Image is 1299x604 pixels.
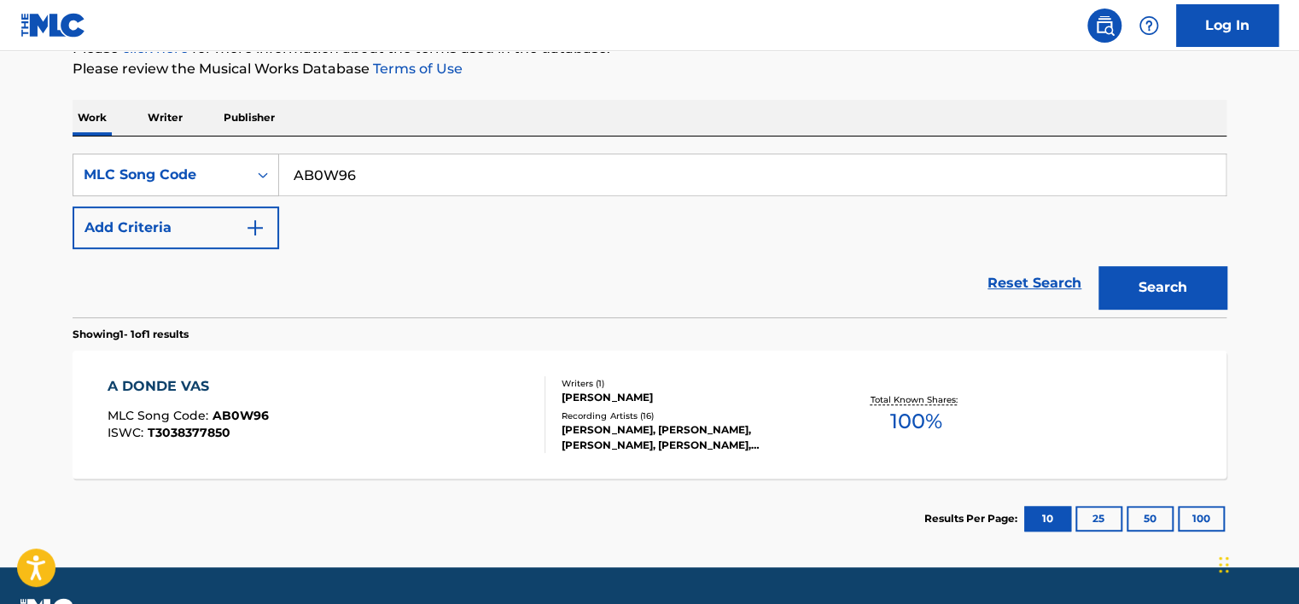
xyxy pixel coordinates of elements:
a: Terms of Use [370,61,463,77]
div: চ্যাট উইজেট [1214,522,1299,604]
span: ISWC : [108,425,148,440]
div: A DONDE VAS [108,376,269,397]
div: Recording Artists ( 16 ) [562,409,819,422]
p: Please review the Musical Works Database [73,59,1226,79]
span: T3038377850 [148,425,230,440]
iframe: Chat Widget [1214,522,1299,604]
p: Showing 1 - 1 of 1 results [73,327,189,342]
span: MLC Song Code : [108,408,213,423]
div: MLC Song Code [84,165,237,185]
p: Writer [143,100,188,136]
span: 100 % [889,406,941,437]
img: search [1094,15,1115,36]
a: Public Search [1087,9,1121,43]
div: Help [1132,9,1166,43]
div: Writers ( 1 ) [562,377,819,390]
button: 10 [1024,506,1071,531]
span: AB0W96 [213,408,269,423]
div: [PERSON_NAME] [562,390,819,405]
a: Log In [1176,4,1279,47]
div: টেনে আনুন [1219,539,1229,590]
img: MLC Logo [20,13,86,38]
form: Search Form [73,154,1226,317]
button: 25 [1075,506,1122,531]
button: Search [1098,266,1226,309]
p: Work [73,100,112,136]
button: 100 [1178,506,1225,531]
p: Publisher [218,100,280,136]
div: [PERSON_NAME], [PERSON_NAME], [PERSON_NAME], [PERSON_NAME], [PERSON_NAME] [562,422,819,453]
button: 50 [1127,506,1174,531]
button: Add Criteria [73,206,279,249]
a: A DONDE VASMLC Song Code:AB0W96ISWC:T3038377850Writers (1)[PERSON_NAME]Recording Artists (16)[PER... [73,351,1226,479]
p: Results Per Page: [924,511,1022,526]
p: Total Known Shares: [870,393,961,406]
img: 9d2ae6d4665cec9f34b9.svg [245,218,265,238]
img: help [1139,15,1159,36]
a: Reset Search [979,264,1090,302]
